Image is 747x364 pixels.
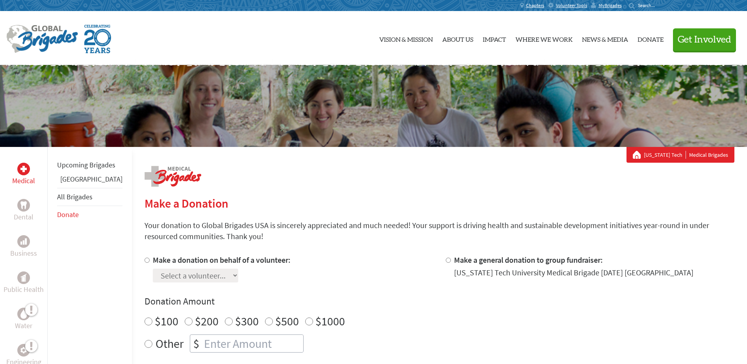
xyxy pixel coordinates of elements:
[678,35,731,45] span: Get Involved
[599,2,622,9] span: MyBrigades
[275,314,299,329] label: $500
[57,192,93,201] a: All Brigades
[4,271,44,295] a: Public HealthPublic Health
[60,175,122,184] a: [GEOGRAPHIC_DATA]
[20,309,27,318] img: Water
[526,2,544,9] span: Chapters
[483,18,506,59] a: Impact
[14,199,33,223] a: DentalDental
[6,25,78,53] img: Global Brigades Logo
[454,267,693,278] div: [US_STATE] Tech University Medical Brigade [DATE] [GEOGRAPHIC_DATA]
[454,255,603,265] label: Make a general donation to group fundraiser:
[442,18,473,59] a: About Us
[57,188,122,206] li: All Brigades
[20,274,27,282] img: Public Health
[202,335,303,352] input: Enter Amount
[12,175,35,186] p: Medical
[145,295,734,308] h4: Donation Amount
[638,18,664,59] a: Donate
[556,2,587,9] span: Volunteer Tools
[644,151,686,159] a: [US_STATE] Tech
[10,235,37,259] a: BusinessBusiness
[638,2,660,8] input: Search...
[633,151,728,159] div: Medical Brigades
[515,18,573,59] a: Where We Work
[145,166,201,187] img: logo-medical.png
[195,314,219,329] label: $200
[57,156,122,174] li: Upcoming Brigades
[155,314,178,329] label: $100
[57,160,115,169] a: Upcoming Brigades
[14,212,33,223] p: Dental
[379,18,433,59] a: Vision & Mission
[156,334,184,353] label: Other
[315,314,345,329] label: $1000
[582,18,628,59] a: News & Media
[673,28,736,51] button: Get Involved
[10,248,37,259] p: Business
[17,235,30,248] div: Business
[190,335,202,352] div: $
[17,163,30,175] div: Medical
[20,347,27,353] img: Engineering
[17,271,30,284] div: Public Health
[20,238,27,245] img: Business
[145,196,734,210] h2: Make a Donation
[84,25,111,53] img: Global Brigades Celebrating 20 Years
[4,284,44,295] p: Public Health
[57,206,122,223] li: Donate
[235,314,259,329] label: $300
[15,308,32,331] a: WaterWater
[17,308,30,320] div: Water
[12,163,35,186] a: MedicalMedical
[57,210,79,219] a: Donate
[57,174,122,188] li: Ghana
[17,199,30,212] div: Dental
[15,320,32,331] p: Water
[20,166,27,172] img: Medical
[145,220,734,242] p: Your donation to Global Brigades USA is sincerely appreciated and much needed! Your support is dr...
[153,255,291,265] label: Make a donation on behalf of a volunteer:
[17,344,30,357] div: Engineering
[20,201,27,209] img: Dental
